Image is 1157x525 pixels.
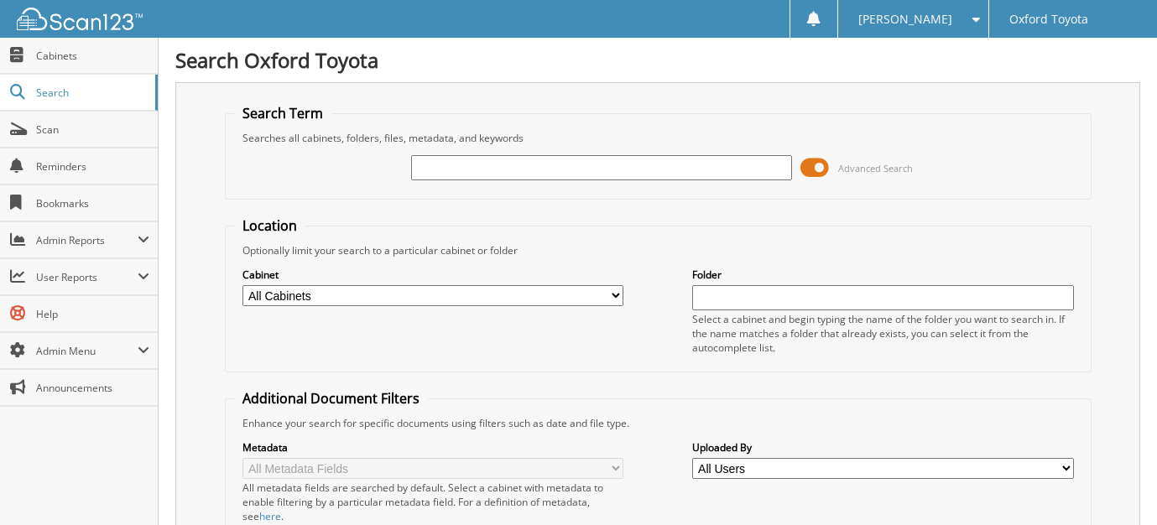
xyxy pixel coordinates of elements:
[259,509,281,523] a: here
[838,162,913,174] span: Advanced Search
[36,270,138,284] span: User Reports
[234,216,305,235] legend: Location
[234,131,1082,145] div: Searches all cabinets, folders, files, metadata, and keywords
[36,381,149,395] span: Announcements
[36,159,149,174] span: Reminders
[36,122,149,137] span: Scan
[692,268,1074,282] label: Folder
[234,243,1082,257] div: Optionally limit your search to a particular cabinet or folder
[36,344,138,358] span: Admin Menu
[36,307,149,321] span: Help
[858,14,952,24] span: [PERSON_NAME]
[36,49,149,63] span: Cabinets
[692,440,1074,455] label: Uploaded By
[234,416,1082,430] div: Enhance your search for specific documents using filters such as date and file type.
[36,233,138,247] span: Admin Reports
[36,196,149,211] span: Bookmarks
[692,312,1074,355] div: Select a cabinet and begin typing the name of the folder you want to search in. If the name match...
[242,440,624,455] label: Metadata
[175,46,1140,74] h1: Search Oxford Toyota
[234,104,331,122] legend: Search Term
[234,389,428,408] legend: Additional Document Filters
[17,8,143,30] img: scan123-logo-white.svg
[36,86,147,100] span: Search
[242,268,624,282] label: Cabinet
[242,481,624,523] div: All metadata fields are searched by default. Select a cabinet with metadata to enable filtering b...
[1009,14,1088,24] span: Oxford Toyota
